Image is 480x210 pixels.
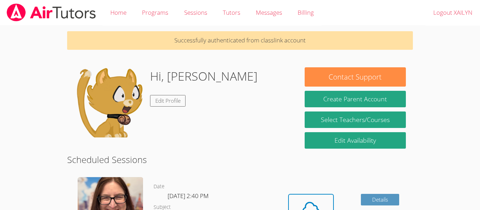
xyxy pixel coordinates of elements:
[361,194,400,205] a: Details
[305,91,406,107] button: Create Parent Account
[305,67,406,87] button: Contact Support
[150,67,258,85] h1: Hi, [PERSON_NAME]
[150,95,186,107] a: Edit Profile
[256,8,282,16] span: Messages
[168,192,209,200] span: [DATE] 2:40 PM
[305,132,406,149] a: Edit Availability
[67,31,413,50] p: Successfully authenticated from classlink account
[154,182,164,191] dt: Date
[67,153,413,166] h2: Scheduled Sessions
[74,67,144,137] img: default.png
[6,4,97,21] img: airtutors_banner-c4298cdbf04f3fff15de1276eac7730deb9818008684d7c2e4769d2f7ddbe033.png
[305,111,406,128] a: Select Teachers/Courses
